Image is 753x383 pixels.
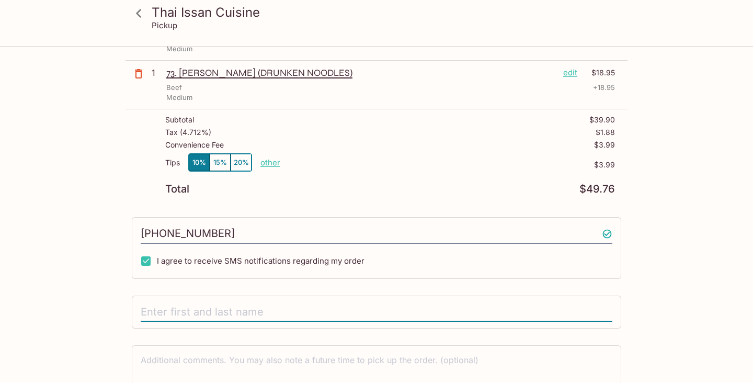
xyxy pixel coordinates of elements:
[165,141,224,149] p: Convenience Fee
[157,256,364,266] span: I agree to receive SMS notifications regarding my order
[165,159,180,167] p: Tips
[165,128,211,137] p: Tax ( 4.712% )
[141,224,612,244] input: Enter phone number
[165,116,194,124] p: Subtotal
[141,302,612,322] input: Enter first and last name
[563,67,577,78] p: edit
[166,83,182,93] p: Beef
[210,154,231,171] button: 15%
[231,154,252,171] button: 20%
[166,67,555,78] p: 73. [PERSON_NAME] (DRUNKEN NOODLES)
[165,184,189,194] p: Total
[589,116,615,124] p: $39.90
[594,141,615,149] p: $3.99
[152,67,162,78] p: 1
[584,67,615,78] p: $18.95
[260,157,280,167] button: other
[579,184,615,194] p: $49.76
[189,154,210,171] button: 10%
[152,20,177,30] p: Pickup
[596,128,615,137] p: $1.88
[166,44,192,54] p: Medium
[593,83,615,93] p: + 18.95
[280,161,615,169] p: $3.99
[166,93,192,103] p: Medium
[152,4,619,20] h3: Thai Issan Cuisine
